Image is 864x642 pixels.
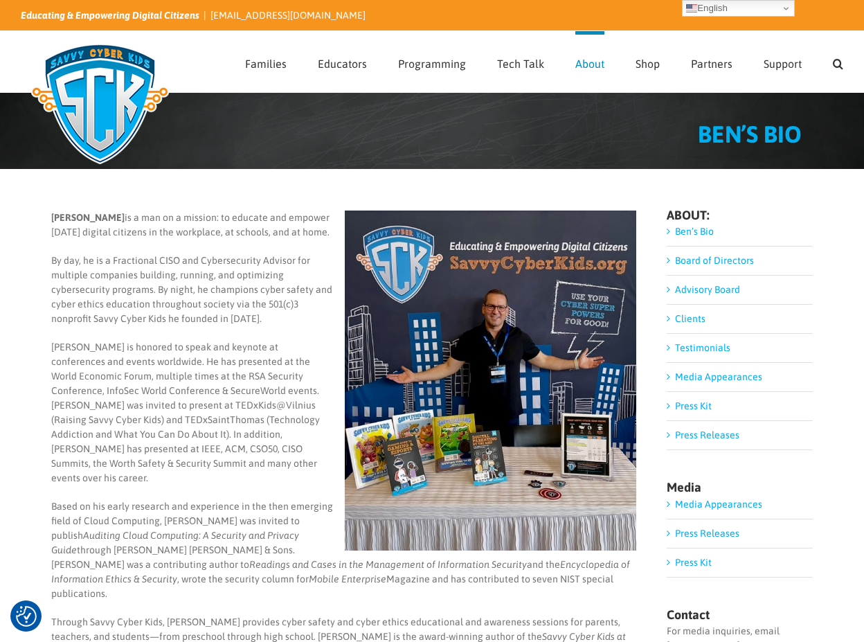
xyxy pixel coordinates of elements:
a: Clients [675,313,705,324]
a: Board of Directors [675,255,754,266]
a: Partners [691,31,732,92]
a: Search [833,31,843,92]
a: Press Kit [675,557,712,568]
a: [EMAIL_ADDRESS][DOMAIN_NAME] [210,10,366,21]
i: Encyclopedia of Information Ethics & Security [51,559,630,585]
button: Consent Preferences [16,606,37,627]
h4: ABOUT: [667,209,813,222]
i: Readings and Cases in the Management of Information Security [249,559,527,570]
h4: Media [667,481,813,494]
a: Shop [636,31,660,92]
span: About [575,58,604,69]
span: Support [764,58,802,69]
span: Programming [398,58,466,69]
span: BEN’S BIO [698,121,802,148]
i: Mobile Enterprise [309,573,386,585]
span: Partners [691,58,732,69]
img: Revisit consent button [16,606,37,627]
p: is a man on a mission: to educate and empower [DATE] digital citizens in the workplace, at school... [51,211,636,240]
a: Educators [318,31,367,92]
p: Based on his early research and experience in the then emerging field of Cloud Computing, [PERSON... [51,499,636,601]
i: Educating & Empowering Digital Citizens [21,10,199,21]
a: Media Appearances [675,371,762,382]
a: Advisory Board [675,284,740,295]
h4: Contact [667,609,813,621]
a: Testimonials [675,342,730,353]
i: Auditing Cloud Computing: A Security and Privacy Guide [51,530,299,555]
nav: Main Menu [245,31,843,92]
span: Shop [636,58,660,69]
span: By day, he is a Fractional CISO and Cybersecurity Advisor for multiple companies building, runnin... [51,255,332,324]
a: Programming [398,31,466,92]
a: Support [764,31,802,92]
a: Press Releases [675,429,739,440]
span: Tech Talk [497,58,544,69]
a: Tech Talk [497,31,544,92]
b: [PERSON_NAME] [51,212,125,223]
img: Savvy Cyber Kids Logo [21,35,179,173]
p: [PERSON_NAME] is honored to speak and keynote at conferences and events worldwide. He has present... [51,340,636,485]
a: Families [245,31,287,92]
a: Media Appearances [675,499,762,510]
a: Press Releases [675,528,739,539]
img: en [686,3,697,14]
a: Ben’s Bio [675,226,714,237]
a: About [575,31,604,92]
span: Families [245,58,287,69]
a: Press Kit [675,400,712,411]
span: Educators [318,58,367,69]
